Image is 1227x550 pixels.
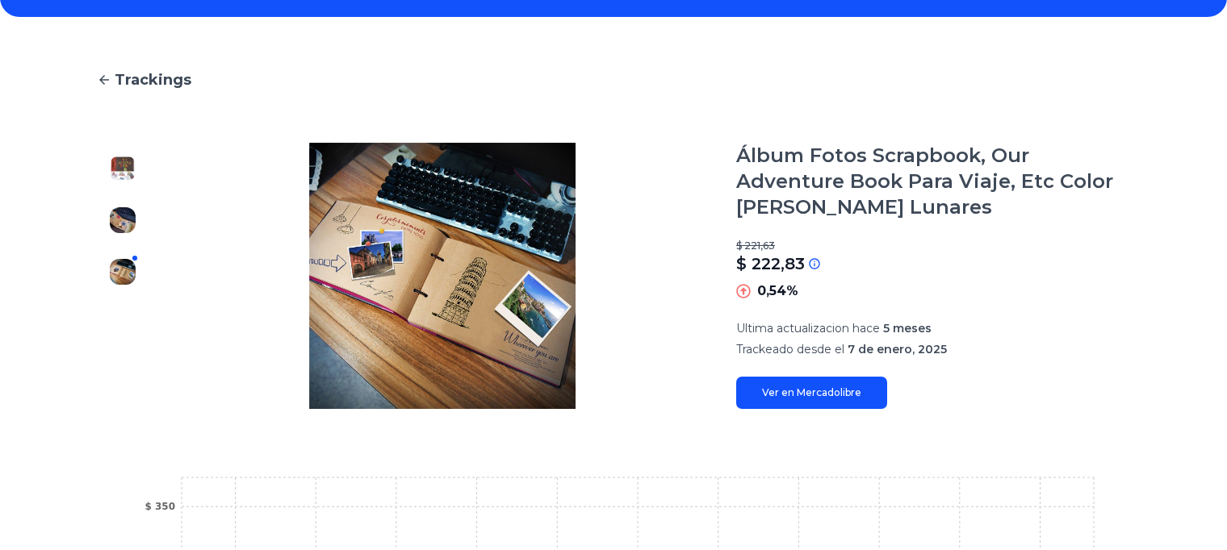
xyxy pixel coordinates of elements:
[736,143,1130,220] h1: Álbum Fotos Scrapbook, Our Adventure Book Para Viaje, Etc Color [PERSON_NAME] Lunares
[115,69,191,91] span: Trackings
[110,156,136,181] img: Álbum Fotos Scrapbook, Our Adventure Book Para Viaje, Etc Color Blanco Lunares
[110,259,136,285] img: Álbum Fotos Scrapbook, Our Adventure Book Para Viaje, Etc Color Blanco Lunares
[848,342,947,356] span: 7 de enero, 2025
[110,207,136,233] img: Álbum Fotos Scrapbook, Our Adventure Book Para Viaje, Etc Color Blanco Lunares
[736,252,805,275] p: $ 222,83
[181,143,704,409] img: Álbum Fotos Scrapbook, Our Adventure Book Para Viaje, Etc Color Blanco Lunares
[883,321,932,335] span: 5 meses
[736,240,1130,252] p: $ 221,63
[757,281,798,301] p: 0,54%
[736,342,844,356] span: Trackeado desde el
[736,377,887,409] a: Ver en Mercadolibre
[144,501,175,512] tspan: $ 350
[97,69,1130,91] a: Trackings
[736,321,880,335] span: Ultima actualizacion hace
